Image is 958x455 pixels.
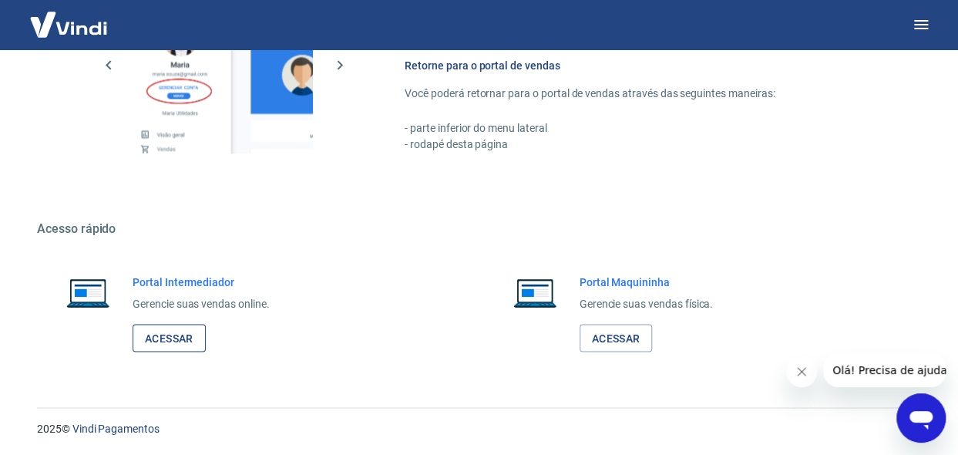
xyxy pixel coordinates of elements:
p: - parte inferior do menu lateral [405,120,884,136]
h5: Acesso rápido [37,221,921,237]
a: Vindi Pagamentos [72,422,160,434]
h6: Portal Maquininha [580,274,714,289]
a: Acessar [133,324,206,352]
iframe: Fechar mensagem [786,356,817,387]
p: Gerencie suas vendas online. [133,295,270,312]
img: Vindi [18,1,119,48]
img: Imagem de um notebook aberto [503,274,567,311]
h6: Portal Intermediador [133,274,270,289]
iframe: Mensagem da empresa [823,353,946,387]
iframe: Botão para abrir a janela de mensagens [896,393,946,443]
span: Olá! Precisa de ajuda? [9,11,129,23]
p: Gerencie suas vendas física. [580,295,714,312]
img: Imagem de um notebook aberto [55,274,120,311]
p: Você poderá retornar para o portal de vendas através das seguintes maneiras: [405,86,884,102]
p: 2025 © [37,420,921,436]
a: Acessar [580,324,653,352]
p: - rodapé desta página [405,136,884,153]
h6: Retorne para o portal de vendas [405,58,884,73]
